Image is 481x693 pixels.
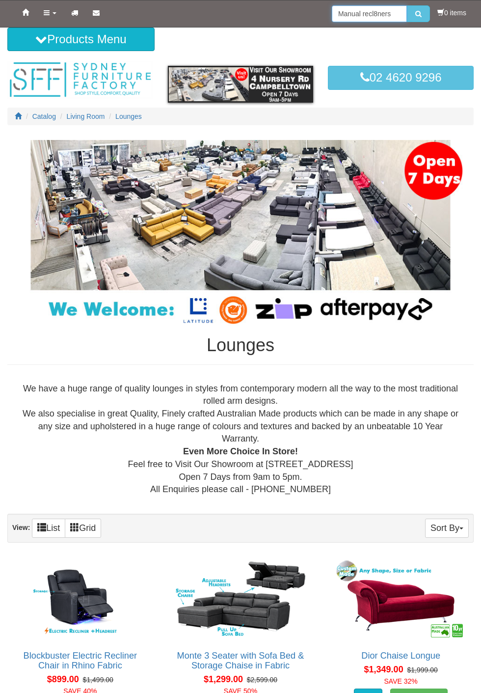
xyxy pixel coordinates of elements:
[332,5,407,22] input: Site search
[247,676,277,684] del: $2,599.00
[407,666,437,674] del: $1,999.00
[183,446,298,456] b: Even More Choice In Store!
[168,66,314,103] img: showroom.gif
[333,558,468,641] img: Dior Chaise Longue
[7,335,474,355] h1: Lounges
[24,651,137,670] a: Blockbuster Electric Recliner Chair in Rhino Fabric
[83,676,113,684] del: $1,499.00
[361,651,440,661] a: Dior Chaise Longue
[437,8,466,18] li: 0 items
[384,677,418,685] font: SAVE 32%
[32,112,56,120] a: Catalog
[425,519,469,538] button: Sort By
[7,28,155,51] button: Products Menu
[47,674,79,684] span: $899.00
[15,383,466,496] div: We have a huge range of quality lounges in styles from contemporary modern all the way to the mos...
[328,66,474,89] a: 02 4620 9296
[32,519,65,538] a: List
[7,140,474,326] img: Lounges
[173,558,308,641] img: Monte 3 Seater with Sofa Bed & Storage Chaise in Fabric
[204,674,243,684] span: $1,299.00
[177,651,304,670] a: Monte 3 Seater with Sofa Bed & Storage Chaise in Fabric
[364,665,403,674] span: $1,349.00
[115,112,142,120] a: Lounges
[7,61,153,99] img: Sydney Furniture Factory
[13,558,148,641] img: Blockbuster Electric Recliner Chair in Rhino Fabric
[67,112,105,120] a: Living Room
[12,524,30,531] strong: View:
[65,519,101,538] a: Grid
